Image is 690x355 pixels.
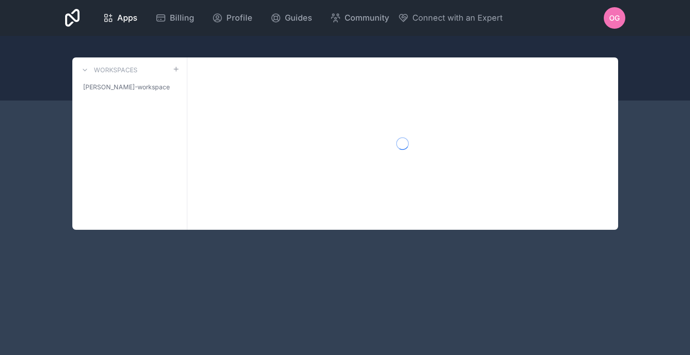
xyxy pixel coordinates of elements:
[96,8,145,28] a: Apps
[148,8,201,28] a: Billing
[398,12,503,24] button: Connect with an Expert
[412,12,503,24] span: Connect with an Expert
[285,12,312,24] span: Guides
[226,12,252,24] span: Profile
[83,83,170,92] span: [PERSON_NAME]-workspace
[94,66,137,75] h3: Workspaces
[117,12,137,24] span: Apps
[263,8,319,28] a: Guides
[205,8,260,28] a: Profile
[609,13,620,23] span: OG
[170,12,194,24] span: Billing
[323,8,396,28] a: Community
[80,65,137,75] a: Workspaces
[345,12,389,24] span: Community
[80,79,180,95] a: [PERSON_NAME]-workspace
